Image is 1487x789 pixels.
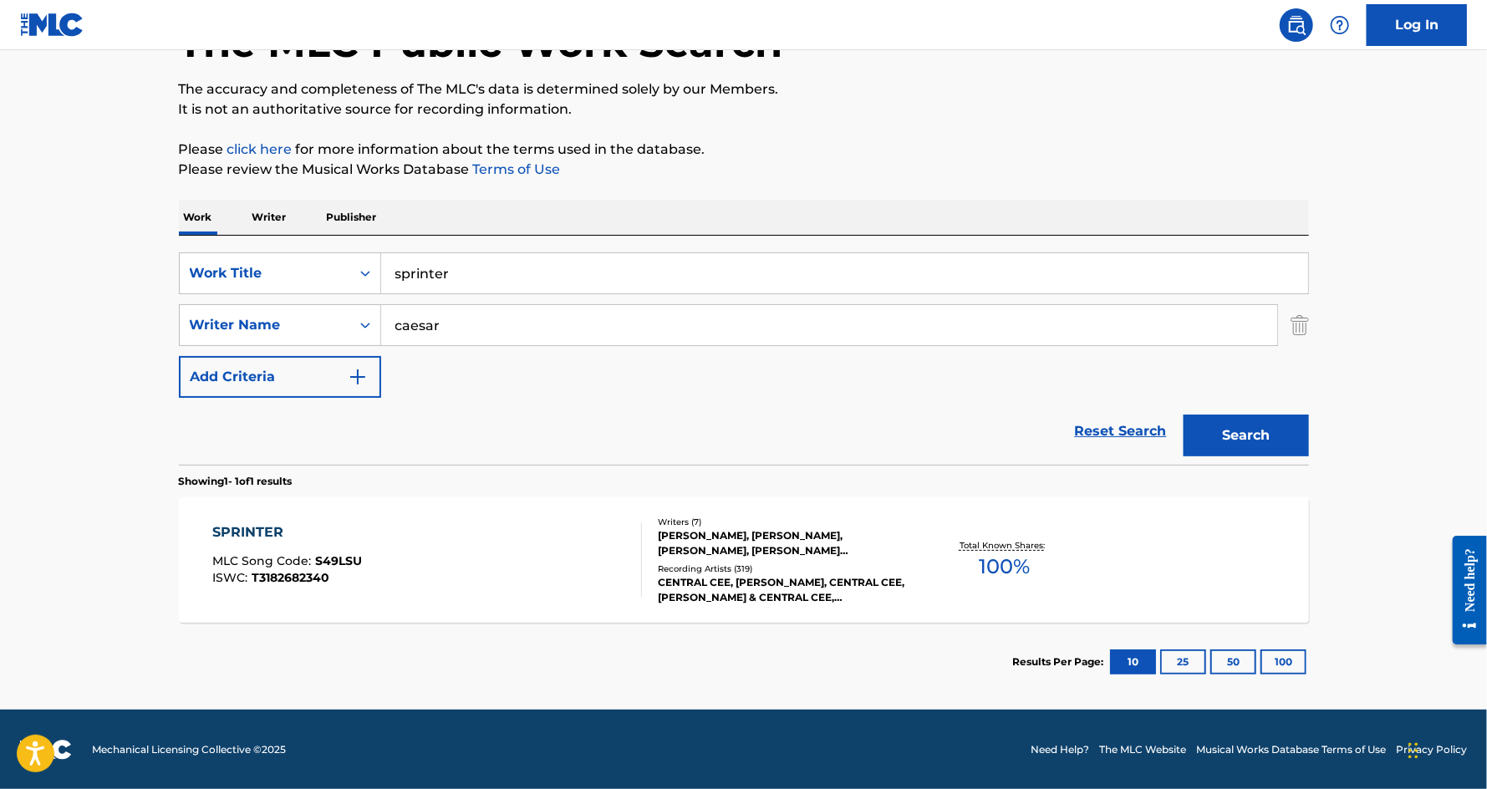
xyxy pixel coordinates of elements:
[979,552,1030,582] span: 100 %
[212,553,315,568] span: MLC Song Code :
[1184,415,1309,456] button: Search
[1067,413,1175,450] a: Reset Search
[179,356,381,398] button: Add Criteria
[190,315,340,335] div: Writer Name
[20,13,84,37] img: MLC Logo
[1013,654,1108,669] p: Results Per Page:
[1260,649,1306,674] button: 100
[1210,649,1256,674] button: 50
[1280,8,1313,42] a: Public Search
[658,562,910,575] div: Recording Artists ( 319 )
[1367,4,1467,46] a: Log In
[1110,649,1156,674] button: 10
[960,539,1049,552] p: Total Known Shares:
[179,474,293,489] p: Showing 1 - 1 of 1 results
[212,522,362,542] div: SPRINTER
[1403,709,1487,789] iframe: Chat Widget
[179,200,217,235] p: Work
[1286,15,1306,35] img: search
[1408,725,1418,776] div: Drag
[1099,742,1186,757] a: The MLC Website
[179,140,1309,160] p: Please for more information about the terms used in the database.
[1330,15,1350,35] img: help
[315,553,362,568] span: S49LSU
[1323,8,1357,42] div: Help
[179,252,1309,465] form: Search Form
[179,497,1309,623] a: SPRINTERMLC Song Code:S49LSUISWC:T3182682340Writers (7)[PERSON_NAME], [PERSON_NAME], [PERSON_NAME...
[179,160,1309,180] p: Please review the Musical Works Database
[1031,742,1089,757] a: Need Help?
[247,200,292,235] p: Writer
[179,99,1309,120] p: It is not an authoritative source for recording information.
[658,528,910,558] div: [PERSON_NAME], [PERSON_NAME], [PERSON_NAME], [PERSON_NAME] [PERSON_NAME], [PERSON_NAME] [PERSON_N...
[470,161,561,177] a: Terms of Use
[1160,649,1206,674] button: 25
[1291,304,1309,346] img: Delete Criterion
[20,740,72,760] img: logo
[348,367,368,387] img: 9d2ae6d4665cec9f34b9.svg
[212,570,252,585] span: ISWC :
[252,570,329,585] span: T3182682340
[179,79,1309,99] p: The accuracy and completeness of The MLC's data is determined solely by our Members.
[92,742,286,757] span: Mechanical Licensing Collective © 2025
[658,516,910,528] div: Writers ( 7 )
[658,575,910,605] div: CENTRAL CEE, [PERSON_NAME], CENTRAL CEE, [PERSON_NAME] & CENTRAL CEE, [PERSON_NAME], CENTRAL CEE,...
[190,263,340,283] div: Work Title
[322,200,382,235] p: Publisher
[1196,742,1386,757] a: Musical Works Database Terms of Use
[1396,742,1467,757] a: Privacy Policy
[227,141,293,157] a: click here
[1440,523,1487,658] iframe: Resource Center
